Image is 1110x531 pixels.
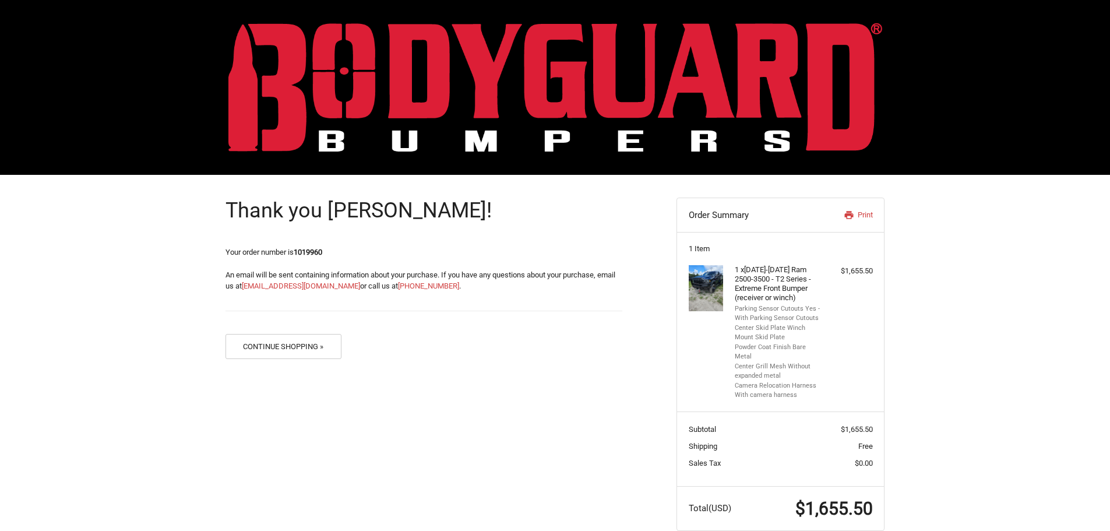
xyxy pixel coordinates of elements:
li: Center Grill Mesh Without expanded metal [735,362,824,381]
li: Camera Relocation Harness With camera harness [735,381,824,400]
span: $1,655.50 [841,425,873,434]
li: Powder Coat Finish Bare Metal [735,343,824,362]
span: Free [858,442,873,451]
iframe: Chat Widget [1052,475,1110,531]
li: Center Skid Plate Winch Mount Skid Plate [735,323,824,343]
span: Subtotal [689,425,716,434]
button: Continue Shopping » [225,334,341,359]
span: Your order number is [225,248,322,256]
h3: 1 Item [689,244,873,254]
span: Total (USD) [689,503,731,514]
h1: Thank you [PERSON_NAME]! [225,198,622,224]
span: Shipping [689,442,717,451]
img: BODYGUARD BUMPERS [228,23,882,152]
h4: 1 x [DATE]-[DATE] Ram 2500-3500 - T2 Series - Extreme Front Bumper (receiver or winch) [735,265,824,303]
a: [EMAIL_ADDRESS][DOMAIN_NAME] [242,282,360,290]
a: Print [812,209,872,221]
li: Parking Sensor Cutouts Yes - With Parking Sensor Cutouts [735,304,824,323]
span: $1,655.50 [795,498,873,519]
h3: Order Summary [689,209,813,221]
a: [PHONE_NUMBER] [398,282,459,290]
span: $0.00 [855,459,873,467]
span: An email will be sent containing information about your purchase. If you have any questions about... [225,270,615,291]
span: Sales Tax [689,459,721,467]
strong: 1019960 [294,248,322,256]
div: $1,655.50 [827,265,873,277]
